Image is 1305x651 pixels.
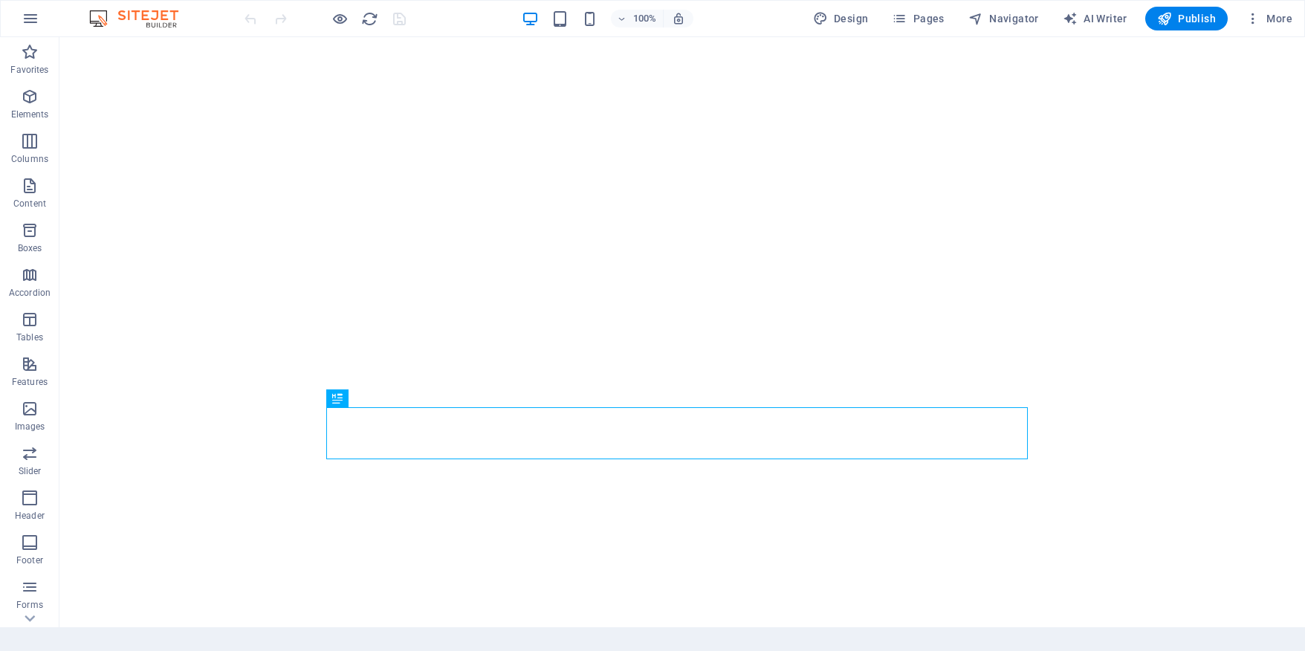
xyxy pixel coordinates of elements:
p: Footer [16,554,43,566]
p: Accordion [9,287,51,299]
p: Elements [11,108,49,120]
img: Editor Logo [85,10,197,27]
p: Header [15,510,45,522]
button: Pages [886,7,950,30]
i: Reload page [361,10,378,27]
i: On resize automatically adjust zoom level to fit chosen device. [672,12,685,25]
p: Images [15,421,45,433]
button: AI Writer [1057,7,1133,30]
button: reload [360,10,378,27]
span: Navigator [968,11,1039,26]
p: Columns [11,153,48,165]
div: Design (Ctrl+Alt+Y) [807,7,875,30]
button: Design [807,7,875,30]
button: More [1240,7,1298,30]
span: Pages [892,11,944,26]
p: Slider [19,465,42,477]
span: More [1246,11,1292,26]
span: AI Writer [1063,11,1127,26]
p: Boxes [18,242,42,254]
button: Navigator [962,7,1045,30]
h6: 100% [633,10,657,27]
button: Publish [1145,7,1228,30]
p: Features [12,376,48,388]
p: Favorites [10,64,48,76]
button: Click here to leave preview mode and continue editing [331,10,349,27]
p: Content [13,198,46,210]
button: 100% [611,10,664,27]
span: Publish [1157,11,1216,26]
p: Tables [16,331,43,343]
span: Design [813,11,869,26]
p: Forms [16,599,43,611]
